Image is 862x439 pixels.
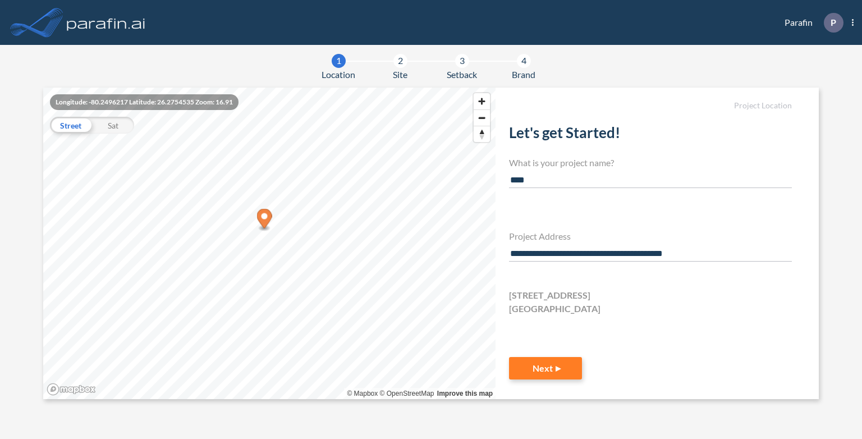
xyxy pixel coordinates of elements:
[50,117,92,134] div: Street
[393,68,407,81] span: Site
[65,11,148,34] img: logo
[509,289,590,302] span: [STREET_ADDRESS]
[512,68,535,81] span: Brand
[347,390,378,397] a: Mapbox
[92,117,134,134] div: Sat
[380,390,434,397] a: OpenStreetMap
[509,157,792,168] h4: What is your project name?
[43,88,496,400] canvas: Map
[831,17,836,28] p: P
[474,110,490,126] span: Zoom out
[332,54,346,68] div: 1
[50,94,239,110] div: Longitude: -80.2496217 Latitude: 26.2754535 Zoom: 16.91
[474,93,490,109] button: Zoom in
[437,390,493,397] a: Improve this map
[474,126,490,142] button: Reset bearing to north
[509,231,792,241] h4: Project Address
[509,302,600,315] span: [GEOGRAPHIC_DATA]
[447,68,477,81] span: Setback
[393,54,407,68] div: 2
[768,13,854,33] div: Parafin
[256,209,272,232] div: Map marker
[474,109,490,126] button: Zoom out
[509,101,792,111] h5: Project Location
[47,383,96,396] a: Mapbox homepage
[509,357,582,379] button: Next
[455,54,469,68] div: 3
[517,54,531,68] div: 4
[509,124,792,146] h2: Let's get Started!
[322,68,355,81] span: Location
